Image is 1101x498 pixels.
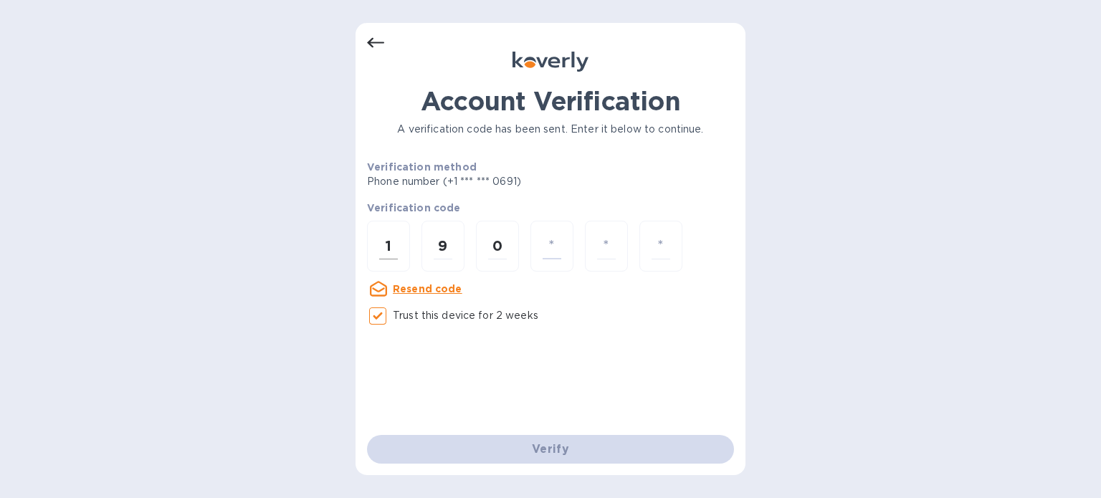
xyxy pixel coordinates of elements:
[367,161,477,173] b: Verification method
[367,122,734,137] p: A verification code has been sent. Enter it below to continue.
[367,201,734,215] p: Verification code
[367,174,631,189] p: Phone number (+1 *** *** 0691)
[393,308,538,323] p: Trust this device for 2 weeks
[367,86,734,116] h1: Account Verification
[393,283,462,295] u: Resend code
